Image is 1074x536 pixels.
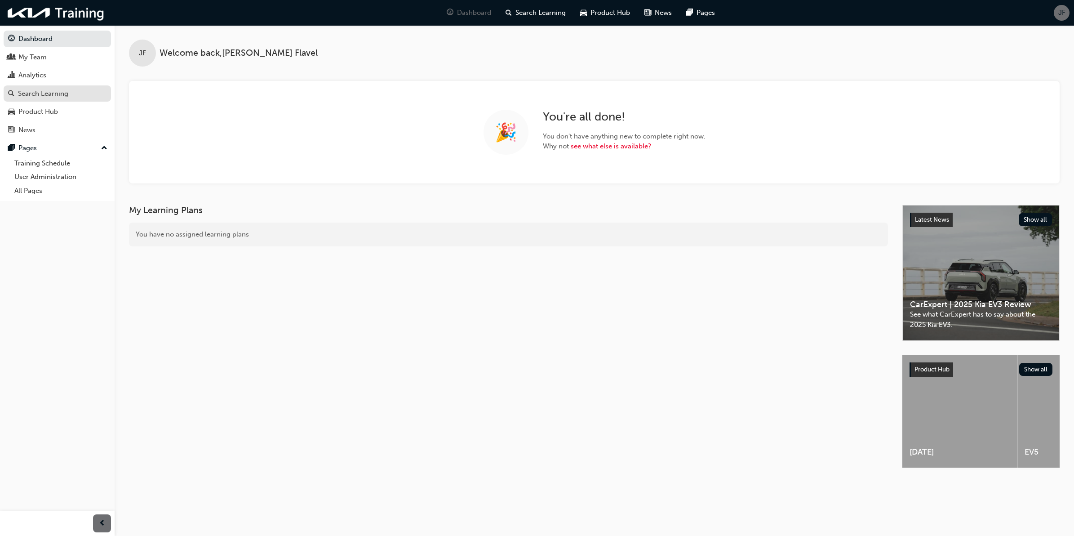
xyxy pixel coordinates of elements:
[4,140,111,156] button: Pages
[18,107,58,117] div: Product Hub
[4,49,111,66] a: My Team
[4,4,108,22] img: kia-training
[910,447,1010,457] span: [DATE]
[8,71,15,80] span: chart-icon
[129,205,888,215] h3: My Learning Plans
[902,205,1060,341] a: Latest NewsShow allCarExpert | 2025 Kia EV3 ReviewSee what CarExpert has to say about the 2025 Ki...
[4,67,111,84] a: Analytics
[498,4,573,22] a: search-iconSearch Learning
[4,103,111,120] a: Product Hub
[447,7,453,18] span: guage-icon
[915,216,949,223] span: Latest News
[902,355,1017,468] a: [DATE]
[637,4,679,22] a: news-iconNews
[160,48,318,58] span: Welcome back , [PERSON_NAME] Flavel
[18,89,68,99] div: Search Learning
[506,7,512,18] span: search-icon
[4,29,111,140] button: DashboardMy TeamAnalyticsSearch LearningProduct HubNews
[644,7,651,18] span: news-icon
[914,366,950,373] span: Product Hub
[99,518,106,529] span: prev-icon
[8,35,15,43] span: guage-icon
[515,8,566,18] span: Search Learning
[8,54,15,62] span: people-icon
[910,309,1052,330] span: See what CarExpert has to say about the 2025 Kia EV3.
[11,170,111,184] a: User Administration
[129,223,888,246] div: You have no assigned learning plans
[11,156,111,170] a: Training Schedule
[580,7,587,18] span: car-icon
[4,122,111,138] a: News
[439,4,498,22] a: guage-iconDashboard
[910,362,1052,377] a: Product HubShow all
[1019,213,1052,226] button: Show all
[571,142,651,150] a: see what else is available?
[8,144,15,152] span: pages-icon
[18,52,47,63] div: My Team
[910,213,1052,227] a: Latest NewsShow all
[655,8,672,18] span: News
[8,90,14,98] span: search-icon
[686,7,693,18] span: pages-icon
[139,48,146,58] span: JF
[1058,8,1065,18] span: JF
[8,126,15,134] span: news-icon
[1019,363,1053,376] button: Show all
[18,125,36,135] div: News
[543,141,706,152] span: Why not
[4,31,111,47] a: Dashboard
[697,8,715,18] span: Pages
[1054,5,1070,21] button: JF
[8,108,15,116] span: car-icon
[495,127,517,138] span: 🎉
[543,131,706,142] span: You don't have anything new to complete right now.
[18,143,37,153] div: Pages
[4,85,111,102] a: Search Learning
[679,4,722,22] a: pages-iconPages
[101,143,107,154] span: up-icon
[18,70,46,80] div: Analytics
[457,8,491,18] span: Dashboard
[11,184,111,198] a: All Pages
[543,110,706,124] h2: You're all done!
[573,4,637,22] a: car-iconProduct Hub
[590,8,630,18] span: Product Hub
[910,299,1052,310] span: CarExpert | 2025 Kia EV3 Review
